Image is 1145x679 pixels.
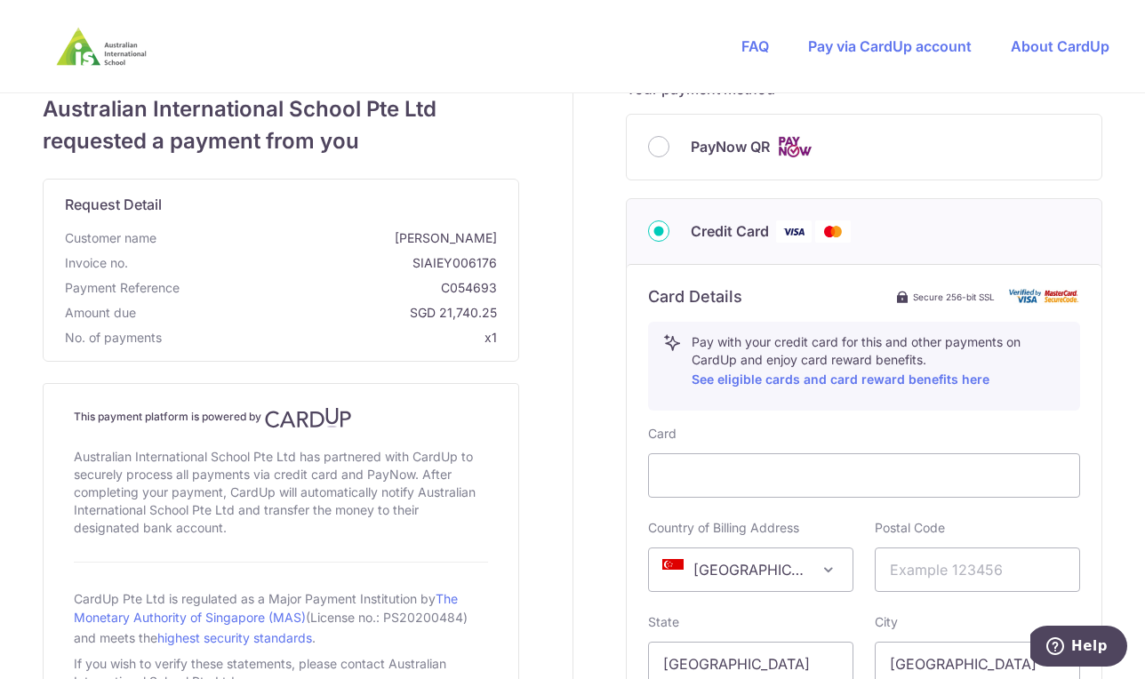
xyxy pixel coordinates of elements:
a: Pay via CardUp account [808,37,972,55]
h4: This payment platform is powered by [74,407,488,428]
span: No. of payments [65,329,162,347]
img: Cards logo [777,136,813,158]
span: requested a payment from you [43,125,519,157]
img: Visa [776,220,812,243]
span: C054693 [187,279,497,297]
span: SIAIEY006176 [135,254,497,272]
div: Australian International School Pte Ltd has partnered with CardUp to securely process all payment... [74,444,488,540]
h6: Card Details [648,286,742,308]
span: Credit Card [691,220,769,242]
input: Example 123456 [875,547,1080,592]
iframe: Opens a widget where you can find more information [1030,626,1127,670]
label: Postal Code [875,519,945,537]
label: Card [648,425,677,443]
iframe: Secure card payment input frame [663,465,1065,486]
label: Country of Billing Address [648,519,799,537]
div: CardUp Pte Ltd is regulated as a Major Payment Institution by (License no.: PS20200484) and meets... [74,584,488,651]
div: Credit Card Visa Mastercard [648,220,1080,243]
span: translation missing: en.payment_reference [65,280,180,295]
p: Pay with your credit card for this and other payments on CardUp and enjoy card reward benefits. [692,333,1065,390]
span: translation missing: en.request_detail [65,196,162,213]
span: Singapore [648,547,853,592]
img: Mastercard [815,220,851,243]
span: Invoice no. [65,254,128,272]
span: PayNow QR [691,136,770,157]
span: Amount due [65,304,136,322]
span: SGD 21,740.25 [143,304,497,322]
span: x1 [484,330,497,345]
label: City [875,613,898,631]
a: highest security standards [157,630,312,645]
span: Secure 256-bit SSL [913,290,995,304]
span: Australian International School Pte Ltd [43,93,519,125]
a: About CardUp [1011,37,1109,55]
span: [PERSON_NAME] [164,229,497,247]
a: See eligible cards and card reward benefits here [692,371,989,387]
label: State [648,613,679,631]
span: Singapore [649,548,853,591]
img: CardUp [265,407,352,428]
span: Customer name [65,229,156,247]
img: card secure [1009,289,1080,304]
div: PayNow QR Cards logo [648,136,1080,158]
a: FAQ [741,37,769,55]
